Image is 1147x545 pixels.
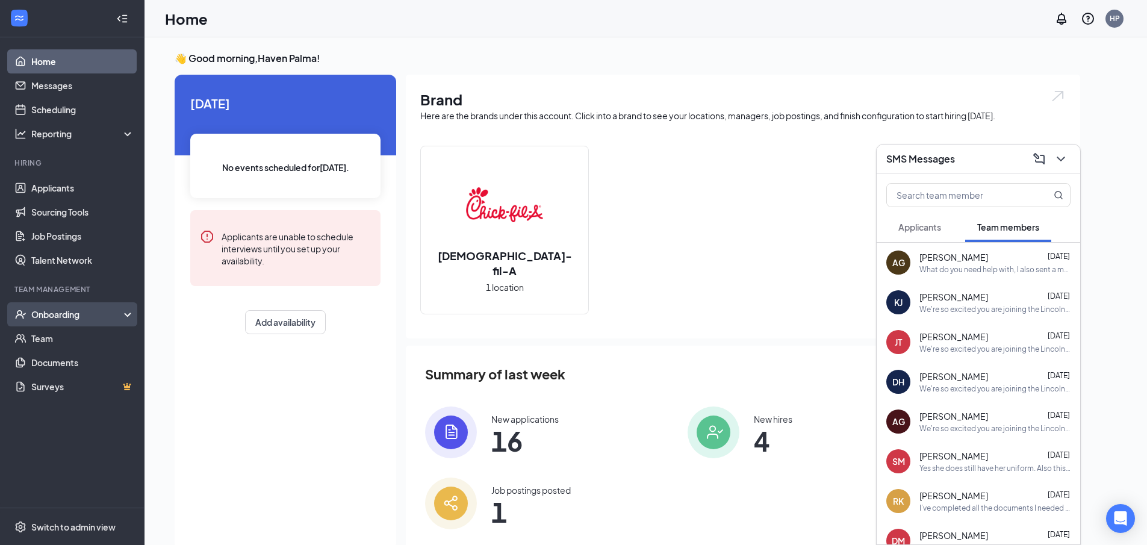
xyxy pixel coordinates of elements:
[1081,11,1095,26] svg: QuestionInfo
[919,490,988,502] span: [PERSON_NAME]
[175,52,1080,65] h3: 👋 Good morning, Haven Palma !
[919,384,1071,394] div: We're so excited you are joining the Lincolnton [[GEOGRAPHIC_DATA]] [DEMOGRAPHIC_DATA]-fil-Ateam ...
[14,308,26,320] svg: UserCheck
[31,224,134,248] a: Job Postings
[200,229,214,244] svg: Error
[892,416,905,428] div: AG
[1054,152,1068,166] svg: ChevronDown
[14,284,132,294] div: Team Management
[1106,504,1135,533] div: Open Intercom Messenger
[31,375,134,399] a: SurveysCrown
[31,350,134,375] a: Documents
[14,521,26,533] svg: Settings
[886,152,955,166] h3: SMS Messages
[919,503,1071,513] div: I’ve completed all the documents I needed to sign!
[190,94,381,113] span: [DATE]
[1048,530,1070,539] span: [DATE]
[491,501,571,523] span: 1
[31,49,134,73] a: Home
[1054,190,1063,200] svg: MagnifyingGlass
[31,98,134,122] a: Scheduling
[165,8,208,29] h1: Home
[116,13,128,25] svg: Collapse
[425,478,477,529] img: icon
[1048,371,1070,380] span: [DATE]
[919,304,1071,314] div: We're so excited you are joining the Lincolnton [[GEOGRAPHIC_DATA]] [DEMOGRAPHIC_DATA]-fil-Ateam ...
[754,430,792,452] span: 4
[892,455,905,467] div: SM
[887,184,1030,207] input: Search team member
[892,257,905,269] div: AG
[1110,13,1120,23] div: HP
[222,161,349,174] span: No events scheduled for [DATE] .
[486,281,524,294] span: 1 location
[425,364,565,385] span: Summary of last week
[919,410,988,422] span: [PERSON_NAME]
[1048,490,1070,499] span: [DATE]
[14,128,26,140] svg: Analysis
[31,521,116,533] div: Switch to admin view
[31,73,134,98] a: Messages
[31,248,134,272] a: Talent Network
[919,370,988,382] span: [PERSON_NAME]
[31,308,124,320] div: Onboarding
[1032,152,1046,166] svg: ComposeMessage
[919,463,1071,473] div: Yes she does still have her uniform. Also this is her daughters number I without thinking put my ...
[491,484,571,496] div: Job postings posted
[245,310,326,334] button: Add availability
[1048,252,1070,261] span: [DATE]
[1051,149,1071,169] button: ChevronDown
[892,376,904,388] div: DH
[31,326,134,350] a: Team
[919,450,988,462] span: [PERSON_NAME]
[1048,291,1070,301] span: [DATE]
[893,495,904,507] div: RK
[222,229,371,267] div: Applicants are unable to schedule interviews until you set up your availability.
[1050,89,1066,103] img: open.6027fd2a22e1237b5b06.svg
[421,248,588,278] h2: [DEMOGRAPHIC_DATA]-fil-A
[1048,331,1070,340] span: [DATE]
[425,406,477,458] img: icon
[1048,450,1070,459] span: [DATE]
[919,423,1071,434] div: We're so excited you are joining the Lincolnton [[GEOGRAPHIC_DATA]] [DEMOGRAPHIC_DATA]-fil-Ateam ...
[13,12,25,24] svg: WorkstreamLogo
[1054,11,1069,26] svg: Notifications
[919,344,1071,354] div: We're so excited you are joining the Lincolnton [[GEOGRAPHIC_DATA]] [DEMOGRAPHIC_DATA]-fil-Ateam ...
[466,166,543,243] img: Chick-fil-A
[14,158,132,168] div: Hiring
[491,430,559,452] span: 16
[919,529,988,541] span: [PERSON_NAME]
[420,110,1066,122] div: Here are the brands under this account. Click into a brand to see your locations, managers, job p...
[420,89,1066,110] h1: Brand
[898,222,941,232] span: Applicants
[895,336,902,348] div: JT
[31,128,135,140] div: Reporting
[1048,411,1070,420] span: [DATE]
[1030,149,1049,169] button: ComposeMessage
[977,222,1039,232] span: Team members
[919,291,988,303] span: [PERSON_NAME]
[894,296,903,308] div: KJ
[754,413,792,425] div: New hires
[919,331,988,343] span: [PERSON_NAME]
[919,251,988,263] span: [PERSON_NAME]
[31,176,134,200] a: Applicants
[688,406,739,458] img: icon
[491,413,559,425] div: New applications
[31,200,134,224] a: Sourcing Tools
[919,264,1071,275] div: What do you need help with, I also sent a message to the number on file [DATE] about onboarding a...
